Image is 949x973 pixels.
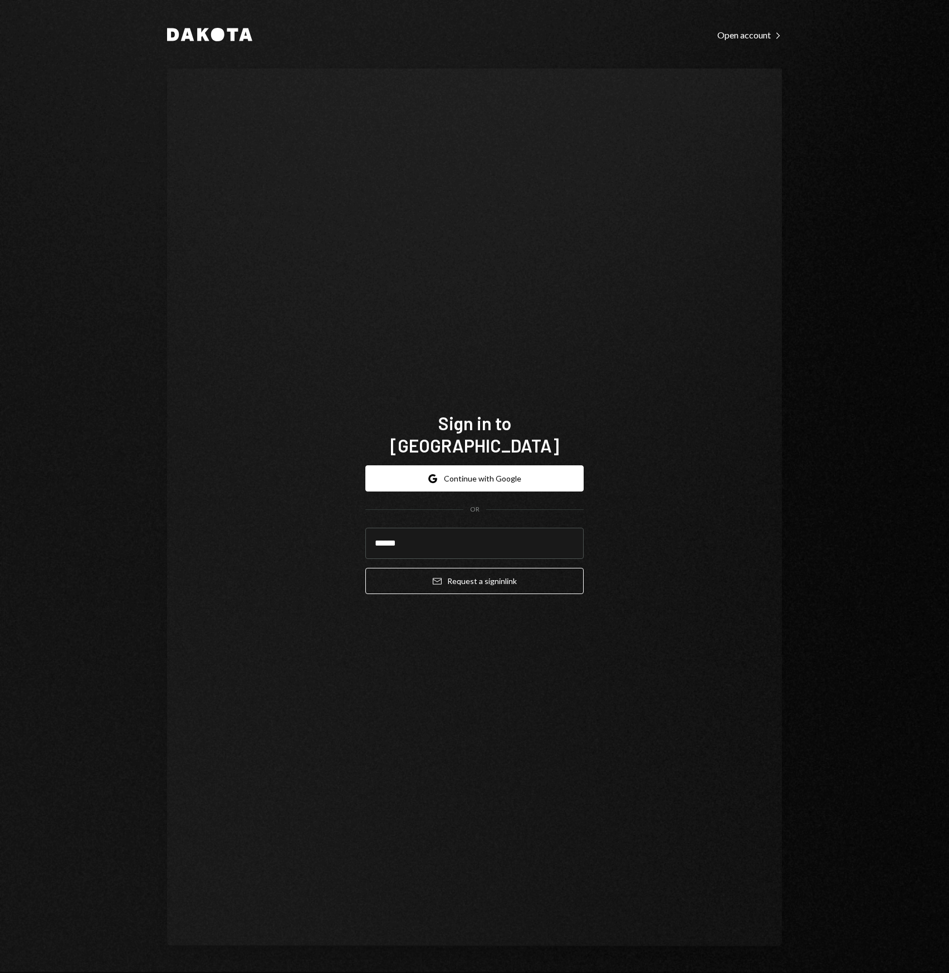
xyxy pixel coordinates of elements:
div: OR [470,505,480,514]
button: Continue with Google [365,465,584,492]
h1: Sign in to [GEOGRAPHIC_DATA] [365,412,584,456]
a: Open account [717,28,782,41]
div: Open account [717,30,782,41]
button: Request a signinlink [365,568,584,594]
